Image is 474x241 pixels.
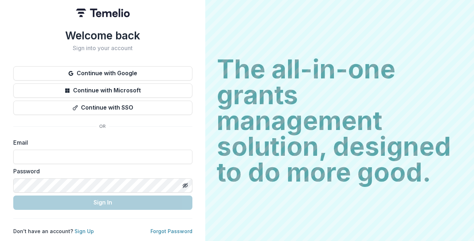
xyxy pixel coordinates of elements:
button: Sign In [13,196,192,210]
h2: Sign into your account [13,45,192,52]
p: Don't have an account? [13,227,94,235]
button: Continue with Google [13,66,192,81]
img: Temelio [76,9,130,17]
a: Forgot Password [150,228,192,234]
label: Password [13,167,188,175]
button: Continue with Microsoft [13,83,192,98]
a: Sign Up [75,228,94,234]
label: Email [13,138,188,147]
h1: Welcome back [13,29,192,42]
button: Toggle password visibility [179,180,191,191]
button: Continue with SSO [13,101,192,115]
